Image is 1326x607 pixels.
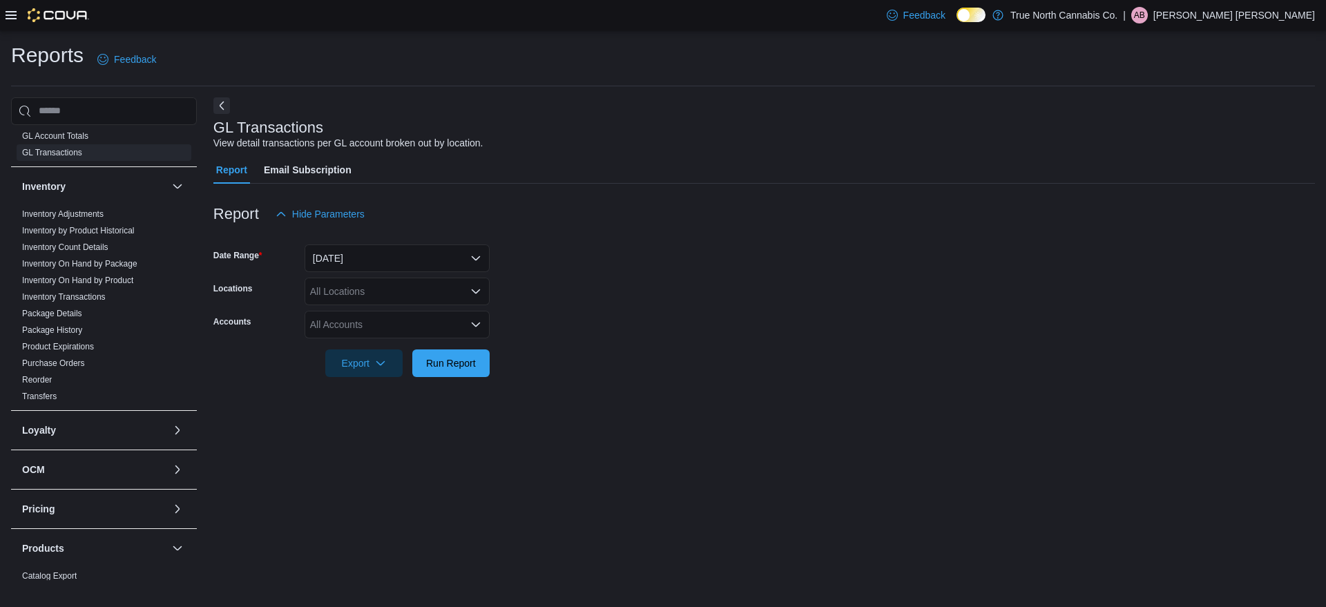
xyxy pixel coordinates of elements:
span: GL Account Totals [22,131,88,142]
a: GL Account Totals [22,131,88,141]
button: Hide Parameters [270,200,370,228]
button: Export [325,349,403,377]
label: Accounts [213,316,251,327]
button: OCM [169,461,186,478]
div: Austen Bourgon [1131,7,1148,23]
span: Feedback [903,8,945,22]
span: Hide Parameters [292,207,365,221]
button: [DATE] [305,244,490,272]
p: | [1123,7,1126,23]
a: Inventory Transactions [22,292,106,302]
div: View detail transactions per GL account broken out by location. [213,136,483,151]
a: Feedback [92,46,162,73]
span: Reorder [22,374,52,385]
span: GL Transactions [22,147,82,158]
div: Products [11,568,197,606]
a: Package Details [22,309,82,318]
button: Inventory [169,178,186,195]
span: Run Report [426,356,476,370]
h1: Reports [11,41,84,69]
span: Package History [22,325,82,336]
button: Pricing [169,501,186,517]
button: Loyalty [22,423,166,437]
button: Run Report [412,349,490,377]
label: Date Range [213,250,262,261]
h3: Report [213,206,259,222]
a: Reorder [22,375,52,385]
a: Product Expirations [22,342,94,351]
button: Open list of options [470,286,481,297]
span: Inventory Adjustments [22,209,104,220]
a: GL Transactions [22,148,82,157]
span: Feedback [114,52,156,66]
img: Cova [28,8,89,22]
a: Inventory On Hand by Product [22,276,133,285]
button: Next [213,97,230,114]
label: Locations [213,283,253,294]
p: [PERSON_NAME] [PERSON_NAME] [1153,7,1315,23]
button: Inventory [22,180,166,193]
span: Product Expirations [22,341,94,352]
a: Catalog Export [22,571,77,581]
h3: Pricing [22,502,55,516]
span: Catalog Export [22,570,77,581]
h3: OCM [22,463,45,476]
div: Inventory [11,206,197,410]
h3: Products [22,541,64,555]
div: Finance [11,128,197,166]
span: Inventory Count Details [22,242,108,253]
span: AB [1134,7,1145,23]
a: Inventory by Product Historical [22,226,135,235]
span: Inventory On Hand by Product [22,275,133,286]
input: Dark Mode [957,8,986,22]
a: Transfers [22,392,57,401]
h3: Loyalty [22,423,56,437]
span: Export [334,349,394,377]
a: Package History [22,325,82,335]
a: Purchase Orders [22,358,85,368]
span: Report [216,156,247,184]
span: Inventory Transactions [22,291,106,302]
h3: Inventory [22,180,66,193]
button: Products [169,540,186,557]
button: OCM [22,463,166,476]
a: Inventory Count Details [22,242,108,252]
a: Feedback [881,1,951,29]
span: Package Details [22,308,82,319]
button: Pricing [22,502,166,516]
span: Inventory On Hand by Package [22,258,137,269]
a: Inventory On Hand by Package [22,259,137,269]
span: Purchase Orders [22,358,85,369]
button: Loyalty [169,422,186,439]
button: Open list of options [470,319,481,330]
a: Inventory Adjustments [22,209,104,219]
button: Products [22,541,166,555]
h3: GL Transactions [213,119,323,136]
span: Transfers [22,391,57,402]
span: Inventory by Product Historical [22,225,135,236]
p: True North Cannabis Co. [1010,7,1117,23]
span: Email Subscription [264,156,352,184]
